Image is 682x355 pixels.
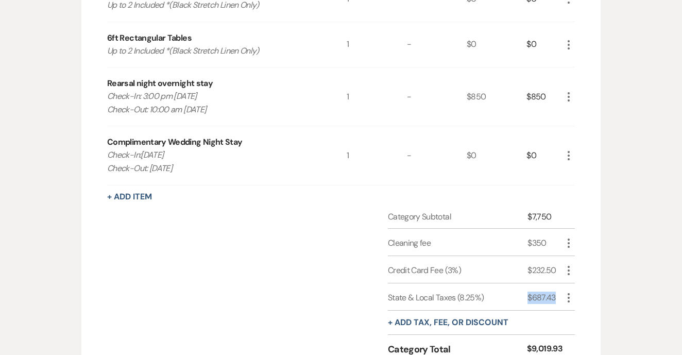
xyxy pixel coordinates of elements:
p: Check-In: 3:00 pm [DATE] Check-Out: 10:00 am [DATE] [107,90,323,116]
div: 1 [347,67,406,126]
div: Rearsal night overnight stay [107,77,213,90]
div: $687.43 [527,292,562,304]
button: + Add Item [107,193,152,201]
div: $850 [467,67,526,126]
div: $350 [527,237,562,249]
div: $0 [467,126,526,184]
div: - [407,126,467,184]
div: Category Subtotal [388,211,527,223]
button: + Add tax, fee, or discount [388,318,508,327]
div: $850 [526,67,562,126]
div: Credit Card Fee (3%) [388,264,527,277]
div: $0 [526,126,562,184]
div: - [407,67,467,126]
div: - [407,22,467,67]
div: 1 [347,126,406,184]
div: $0 [526,22,562,67]
p: Up to 2 Included *(Black Stretch Linen Only) [107,44,323,58]
div: 6ft Rectangular Tables [107,32,192,44]
div: $0 [467,22,526,67]
p: Check-In:[DATE] Check-Out: [DATE] [107,148,323,175]
div: 1 [347,22,406,67]
div: Cleaning fee [388,237,527,249]
div: Complimentary Wedding Night Stay [107,136,243,148]
div: State & Local Taxes (8.25%) [388,292,527,304]
div: $7,750 [527,211,562,223]
div: $232.50 [527,264,562,277]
